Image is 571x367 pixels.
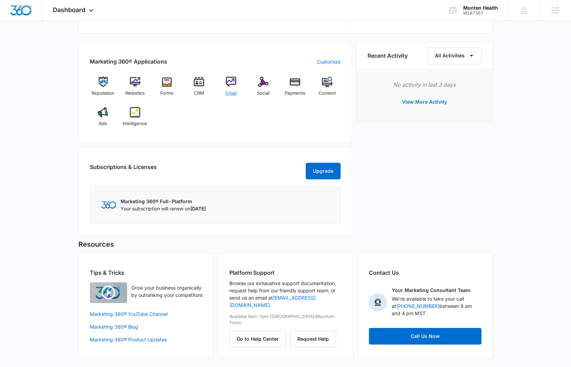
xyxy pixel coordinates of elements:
button: Go to Help Center [229,331,286,347]
span: Intelligence [123,120,147,127]
a: Request Help [290,336,336,342]
h6: Recent Activity [368,51,408,60]
p: Available 8am-5pm ([GEOGRAPHIC_DATA]/Mountain Time) [229,313,342,326]
button: View More Activity [395,94,454,110]
p: No activity in last 3 days [368,81,482,89]
h2: Tips & Tricks [90,269,202,277]
button: Request Help [290,331,336,347]
img: Your Marketing Consultant Team [369,293,387,311]
span: Content [318,90,336,97]
a: Call Us Now [369,328,482,345]
a: Marketing 360® YouTube Channel [90,310,202,318]
a: Marketing 360® Blog [90,323,202,330]
span: Social [257,90,269,97]
span: Reputation [92,90,114,97]
a: Marketing 360® Product Updates [90,336,202,343]
button: Upgrade [306,163,341,179]
span: Forms [160,90,173,97]
span: Email [226,90,237,97]
h5: Resources [78,239,493,250]
h2: Platform Support [229,269,342,277]
span: Ads [99,120,107,127]
a: Reputation [90,77,116,102]
button: All Activities [428,47,482,64]
a: Intelligence [122,107,148,132]
a: Social [250,77,276,102]
div: account name [463,5,498,11]
p: We're available to take your call at between 8 am and 4 pm MST. [392,295,482,317]
p: Your Marketing Consultant Team [392,286,470,294]
p: Browse our exhaustive support documentation, request help from our friendly support team, or send... [229,280,342,309]
a: Payments [282,77,308,102]
a: Websites [122,77,148,102]
img: Marketing 360 Logo [101,201,116,208]
span: CRM [194,90,204,97]
a: Forms [154,77,180,102]
a: Ads [90,107,116,132]
p: Grow your business organically by outranking your competitors [131,284,202,299]
span: [DATE] [190,206,206,211]
span: Payments [285,90,305,97]
span: Websites [125,90,145,97]
a: Go to Help Center [229,336,290,342]
h2: Contact Us [369,269,482,277]
a: Email [218,77,245,102]
p: Your subscription will renew on [121,205,206,212]
a: CRM [186,77,212,102]
a: [PHONE_NUMBER] [396,303,439,309]
a: Content [314,77,341,102]
h2: Marketing 360® Applications [90,57,167,66]
a: Customize [317,58,341,65]
img: Quick Overview Video [90,282,127,303]
div: account id [463,11,498,16]
p: Marketing 360® Full-Platform [121,198,206,205]
span: Dashboard [53,6,85,13]
h2: Subscriptions & Licenses [90,163,157,177]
